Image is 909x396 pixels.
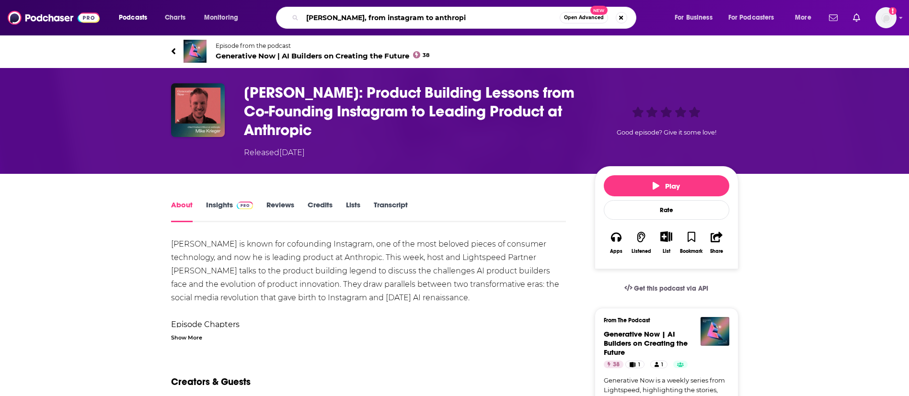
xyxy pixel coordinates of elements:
[889,7,897,15] svg: Add a profile image
[875,7,897,28] img: User Profile
[668,10,725,25] button: open menu
[650,361,667,368] a: 1
[308,200,333,222] a: Credits
[638,360,640,370] span: 1
[171,320,240,329] strong: Episode Chapters
[604,329,688,357] a: Generative Now | AI Builders on Creating the Future
[423,53,429,57] span: 38
[590,6,608,15] span: New
[171,83,225,137] img: Mike Krieger: Product Building Lessons from Co-Founding Instagram to Leading Product at Anthropic
[788,10,823,25] button: open menu
[285,7,645,29] div: Search podcasts, credits, & more...
[266,200,294,222] a: Reviews
[617,277,716,300] a: Get this podcast via API
[679,225,704,260] button: Bookmark
[374,200,408,222] a: Transcript
[159,10,191,25] a: Charts
[560,12,608,23] button: Open AdvancedNew
[710,249,723,254] div: Share
[722,10,788,25] button: open menu
[604,175,729,196] button: Play
[564,15,604,20] span: Open Advanced
[875,7,897,28] button: Show profile menu
[825,10,841,26] a: Show notifications dropdown
[604,361,623,368] a: 38
[8,9,100,27] img: Podchaser - Follow, Share and Rate Podcasts
[634,284,708,293] span: Get this podcast via API
[653,181,680,191] span: Play
[346,200,360,222] a: Lists
[625,361,644,368] a: 1
[849,10,864,26] a: Show notifications dropdown
[656,231,676,242] button: Show More Button
[701,317,729,346] img: Generative Now | AI Builders on Creating the Future
[237,202,253,209] img: Podchaser Pro
[613,360,620,370] span: 38
[197,10,251,25] button: open menu
[171,376,251,388] h2: Creators & Guests
[704,225,729,260] button: Share
[244,83,579,139] h1: Mike Krieger: Product Building Lessons from Co-Founding Instagram to Leading Product at Anthropic
[795,11,811,24] span: More
[728,11,774,24] span: For Podcasters
[604,225,629,260] button: Apps
[184,40,207,63] img: Generative Now | AI Builders on Creating the Future
[654,225,679,260] div: Show More ButtonList
[216,42,430,49] span: Episode from the podcast
[675,11,713,24] span: For Business
[216,51,430,60] span: Generative Now | AI Builders on Creating the Future
[617,129,716,136] span: Good episode? Give it some love!
[165,11,185,24] span: Charts
[302,10,560,25] input: Search podcasts, credits, & more...
[206,200,253,222] a: InsightsPodchaser Pro
[119,11,147,24] span: Podcasts
[632,249,651,254] div: Listened
[663,248,670,254] div: List
[604,200,729,220] div: Rate
[680,249,702,254] div: Bookmark
[204,11,238,24] span: Monitoring
[244,147,305,158] div: Released [DATE]
[610,249,622,254] div: Apps
[661,360,663,370] span: 1
[875,7,897,28] span: Logged in as mindyn
[604,317,722,324] h3: From The Podcast
[171,40,738,63] a: Generative Now | AI Builders on Creating the FutureEpisode from the podcastGenerative Now | AI Bu...
[171,200,193,222] a: About
[629,225,654,260] button: Listened
[112,10,160,25] button: open menu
